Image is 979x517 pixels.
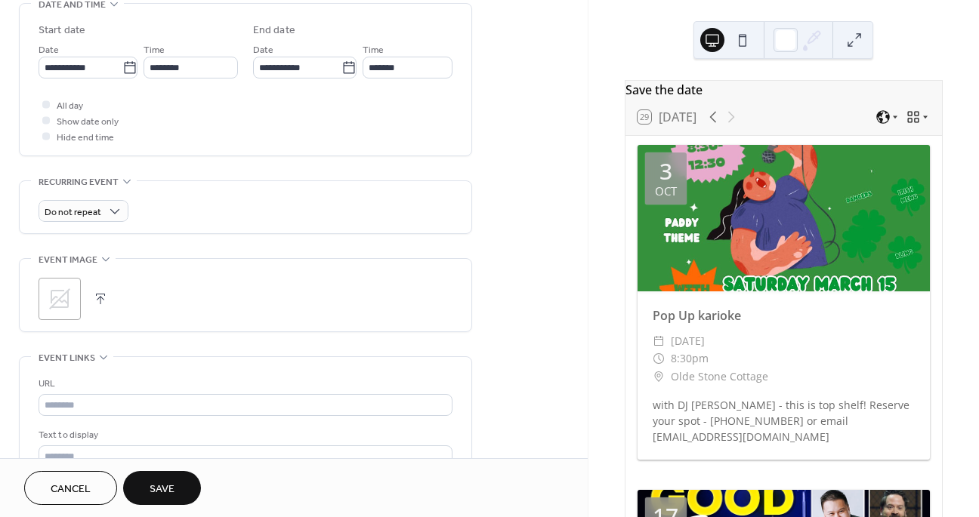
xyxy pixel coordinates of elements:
[655,186,677,197] div: Oct
[39,42,59,58] span: Date
[39,252,97,268] span: Event image
[39,278,81,320] div: ;
[671,349,709,368] span: 8:30pm
[24,471,117,505] button: Cancel
[39,174,119,190] span: Recurring event
[39,376,449,392] div: URL
[653,332,665,350] div: ​
[653,368,665,386] div: ​
[57,98,83,114] span: All day
[638,397,930,445] div: with DJ [PERSON_NAME] - this is top shelf! Reserve your spot - [PHONE_NUMBER] or email [EMAIL_ADD...
[253,23,295,38] div: End date
[39,350,95,366] span: Event links
[653,349,665,368] div: ​
[150,482,174,497] span: Save
[57,130,114,146] span: Hide end time
[363,42,384,58] span: Time
[123,471,201,505] button: Save
[144,42,165,58] span: Time
[253,42,273,58] span: Date
[45,204,101,221] span: Do not repeat
[671,368,768,386] span: Olde Stone Cottage
[638,306,930,325] div: Pop Up karioke
[57,114,119,130] span: Show date only
[671,332,705,350] span: [DATE]
[39,427,449,443] div: Text to display
[659,160,672,183] div: 3
[625,81,942,99] div: Save the date
[39,23,85,38] div: Start date
[51,482,91,497] span: Cancel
